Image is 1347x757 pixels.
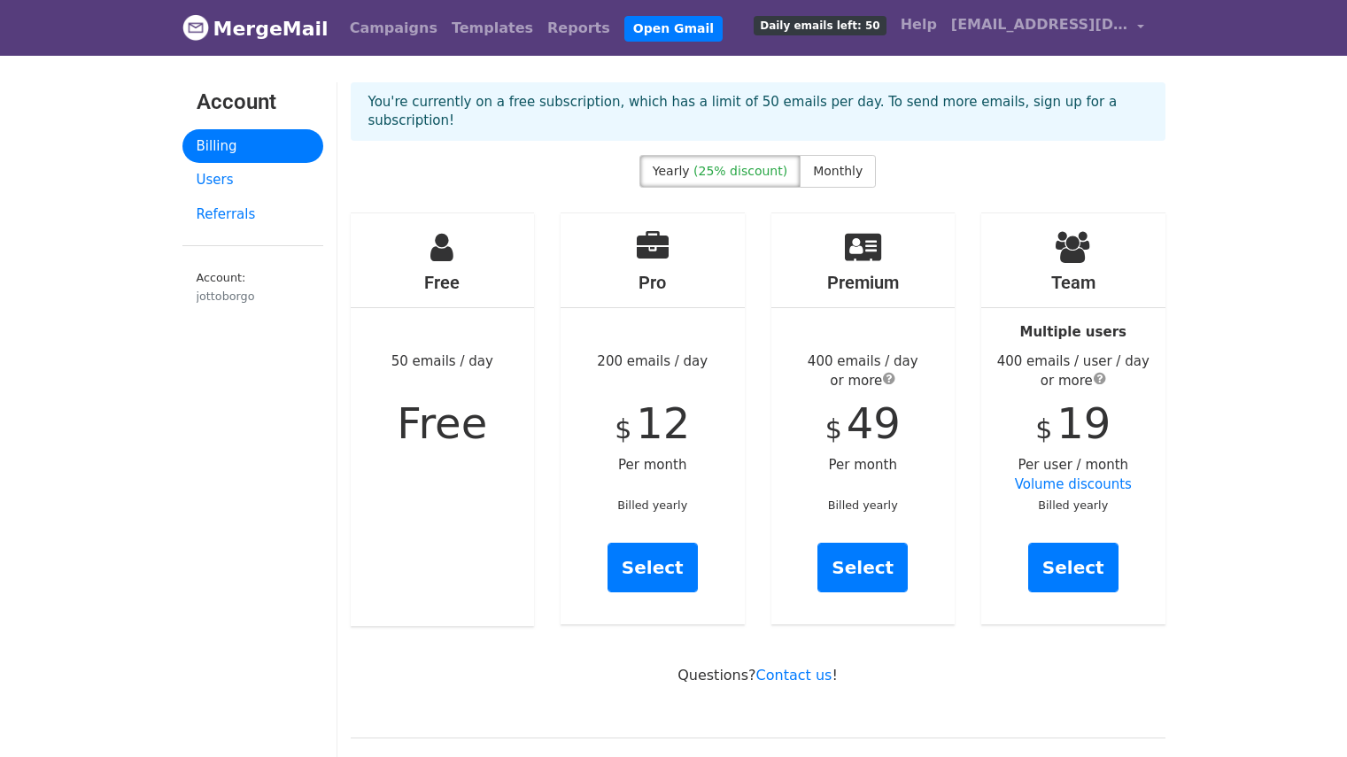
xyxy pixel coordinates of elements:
[754,16,886,35] span: Daily emails left: 50
[445,11,540,46] a: Templates
[182,163,323,197] a: Users
[771,351,956,391] div: 400 emails / day or more
[351,213,535,626] div: 50 emails / day
[756,667,832,684] a: Contact us
[747,7,893,42] a: Daily emails left: 50
[828,498,898,512] small: Billed yearly
[1015,476,1132,492] a: Volume discounts
[944,7,1151,49] a: [EMAIL_ADDRESS][DOMAIN_NAME]
[561,272,745,293] h4: Pro
[653,164,690,178] span: Yearly
[981,272,1165,293] h4: Team
[615,413,631,444] span: $
[771,213,956,624] div: Per month
[1028,543,1119,592] a: Select
[182,129,323,164] a: Billing
[981,351,1165,391] div: 400 emails / user / day or more
[182,14,209,41] img: MergeMail logo
[693,164,787,178] span: (25% discount)
[197,89,309,115] h3: Account
[1057,398,1111,448] span: 19
[197,271,309,305] small: Account:
[1020,324,1126,340] strong: Multiple users
[397,398,487,448] span: Free
[624,16,723,42] a: Open Gmail
[825,413,842,444] span: $
[817,543,908,592] a: Select
[351,272,535,293] h4: Free
[1038,498,1108,512] small: Billed yearly
[636,398,690,448] span: 12
[771,272,956,293] h4: Premium
[197,288,309,305] div: jottoborgo
[617,498,687,512] small: Billed yearly
[894,7,944,42] a: Help
[813,164,863,178] span: Monthly
[182,197,323,232] a: Referrals
[981,213,1165,624] div: Per user / month
[1035,413,1052,444] span: $
[540,11,617,46] a: Reports
[561,213,745,624] div: 200 emails / day Per month
[351,666,1165,684] p: Questions? !
[951,14,1128,35] span: [EMAIL_ADDRESS][DOMAIN_NAME]
[182,10,329,47] a: MergeMail
[608,543,698,592] a: Select
[343,11,445,46] a: Campaigns
[368,93,1148,130] p: You're currently on a free subscription, which has a limit of 50 emails per day. To send more ema...
[847,398,901,448] span: 49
